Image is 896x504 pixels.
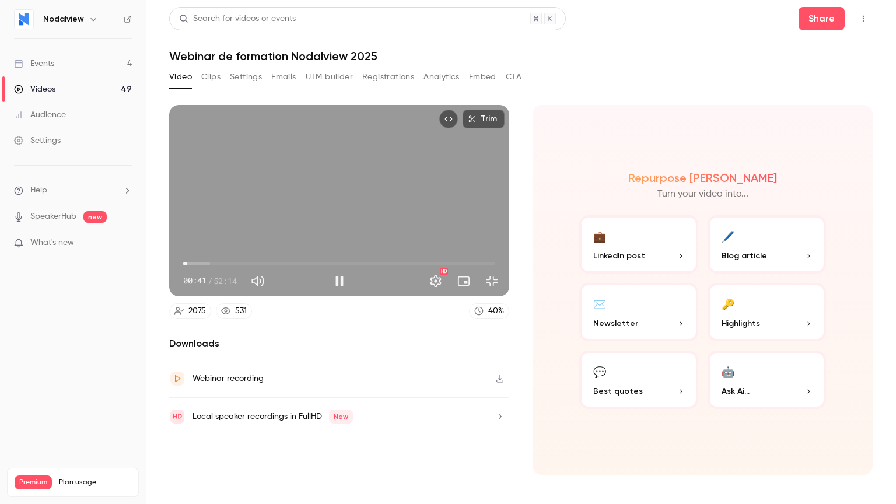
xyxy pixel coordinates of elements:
[118,238,132,249] iframe: Noticeable Trigger
[169,303,211,319] a: 2075
[14,83,55,95] div: Videos
[306,68,353,86] button: UTM builder
[469,303,509,319] a: 40%
[722,362,734,380] div: 🤖
[15,475,52,489] span: Premium
[708,351,827,409] button: 🤖Ask Ai...
[329,409,353,423] span: New
[593,385,643,397] span: Best quotes
[169,49,873,63] h1: Webinar de formation Nodalview 2025
[593,227,606,245] div: 💼
[722,317,760,330] span: Highlights
[593,250,645,262] span: LinkedIn post
[452,269,475,293] button: Turn on miniplayer
[59,478,131,487] span: Plan usage
[506,68,521,86] button: CTA
[579,283,698,341] button: ✉️Newsletter
[246,269,269,293] button: Mute
[440,268,448,275] div: HD
[708,283,827,341] button: 🔑Highlights
[43,13,84,25] h6: Nodalview
[188,305,206,317] div: 2075
[480,269,503,293] button: Exit full screen
[216,303,252,319] a: 531
[183,275,206,287] span: 00:41
[362,68,414,86] button: Registrations
[469,68,496,86] button: Embed
[328,269,351,293] button: Pause
[230,68,262,86] button: Settings
[271,68,296,86] button: Emails
[30,211,76,223] a: SpeakerHub
[235,305,247,317] div: 531
[424,269,447,293] button: Settings
[183,275,237,287] div: 00:41
[488,305,504,317] div: 40 %
[15,10,33,29] img: Nodalview
[30,184,47,197] span: Help
[83,211,107,223] span: new
[593,295,606,313] div: ✉️
[169,337,509,351] h2: Downloads
[439,110,458,128] button: Embed video
[179,13,296,25] div: Search for videos or events
[854,9,873,28] button: Top Bar Actions
[722,250,767,262] span: Blog article
[208,275,212,287] span: /
[14,135,61,146] div: Settings
[579,351,698,409] button: 💬Best quotes
[463,110,505,128] button: Trim
[423,68,460,86] button: Analytics
[213,275,237,287] span: 52:14
[30,237,74,249] span: What's new
[192,409,353,423] div: Local speaker recordings in FullHD
[628,171,777,185] h2: Repurpose [PERSON_NAME]
[799,7,845,30] button: Share
[579,215,698,274] button: 💼LinkedIn post
[657,187,748,201] p: Turn your video into...
[192,372,264,386] div: Webinar recording
[708,215,827,274] button: 🖊️Blog article
[722,227,734,245] div: 🖊️
[722,385,750,397] span: Ask Ai...
[593,317,638,330] span: Newsletter
[593,362,606,380] div: 💬
[201,68,220,86] button: Clips
[169,68,192,86] button: Video
[14,58,54,69] div: Events
[14,109,66,121] div: Audience
[722,295,734,313] div: 🔑
[14,184,132,197] li: help-dropdown-opener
